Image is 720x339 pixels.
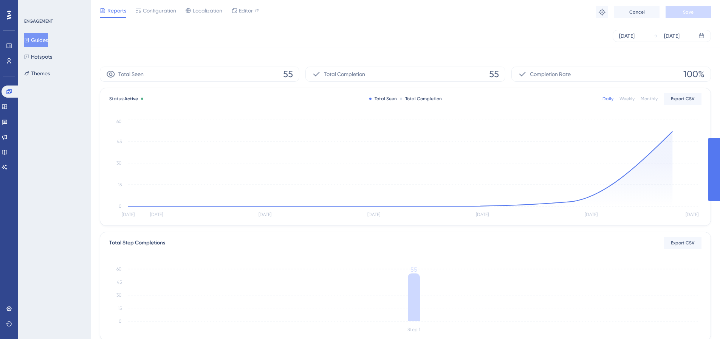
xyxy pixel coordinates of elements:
[117,280,122,285] tspan: 45
[143,6,176,15] span: Configuration
[150,212,163,217] tspan: [DATE]
[407,327,420,332] tspan: Step 1
[283,68,293,80] span: 55
[122,212,135,217] tspan: [DATE]
[109,96,138,102] span: Status:
[119,319,122,324] tspan: 0
[107,6,126,15] span: Reports
[24,67,50,80] button: Themes
[116,292,122,298] tspan: 30
[193,6,222,15] span: Localization
[367,212,380,217] tspan: [DATE]
[629,9,645,15] span: Cancel
[119,204,122,209] tspan: 0
[602,96,613,102] div: Daily
[118,306,122,311] tspan: 15
[664,31,680,40] div: [DATE]
[259,212,271,217] tspan: [DATE]
[239,6,253,15] span: Editor
[683,9,694,15] span: Save
[683,68,705,80] span: 100%
[118,182,122,187] tspan: 15
[24,33,48,47] button: Guides
[641,96,658,102] div: Monthly
[324,70,365,79] span: Total Completion
[530,70,571,79] span: Completion Rate
[24,50,52,64] button: Hotspots
[619,96,635,102] div: Weekly
[614,6,660,18] button: Cancel
[369,96,397,102] div: Total Seen
[116,160,122,166] tspan: 30
[671,240,695,246] span: Export CSV
[585,212,598,217] tspan: [DATE]
[619,31,635,40] div: [DATE]
[117,139,122,144] tspan: 45
[410,266,417,273] tspan: 55
[109,238,165,247] div: Total Step Completions
[24,18,53,24] div: ENGAGEMENT
[489,68,499,80] span: 55
[688,309,711,332] iframe: UserGuiding AI Assistant Launcher
[116,119,122,124] tspan: 60
[118,70,144,79] span: Total Seen
[664,93,701,105] button: Export CSV
[116,266,122,272] tspan: 60
[686,212,698,217] tspan: [DATE]
[124,96,138,101] span: Active
[476,212,489,217] tspan: [DATE]
[400,96,442,102] div: Total Completion
[664,237,701,249] button: Export CSV
[666,6,711,18] button: Save
[671,96,695,102] span: Export CSV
